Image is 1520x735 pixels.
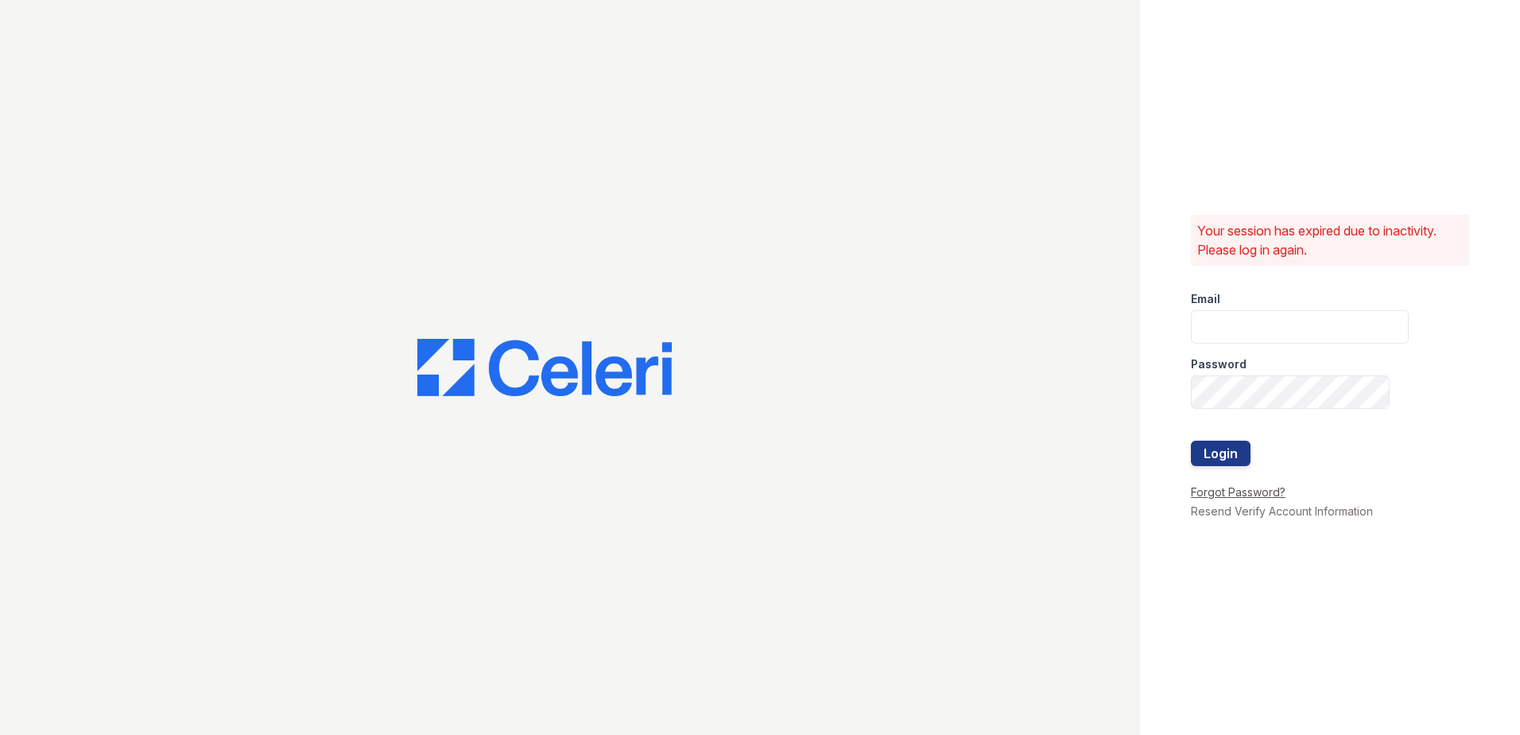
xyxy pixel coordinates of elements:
label: Email [1191,291,1220,307]
img: CE_Logo_Blue-a8612792a0a2168367f1c8372b55b34899dd931a85d93a1a3d3e32e68fde9ad4.png [417,339,672,396]
a: Resend Verify Account Information [1191,504,1373,518]
button: Login [1191,441,1251,466]
p: Your session has expired due to inactivity. Please log in again. [1197,221,1463,259]
a: Forgot Password? [1191,485,1285,499]
label: Password [1191,356,1247,372]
